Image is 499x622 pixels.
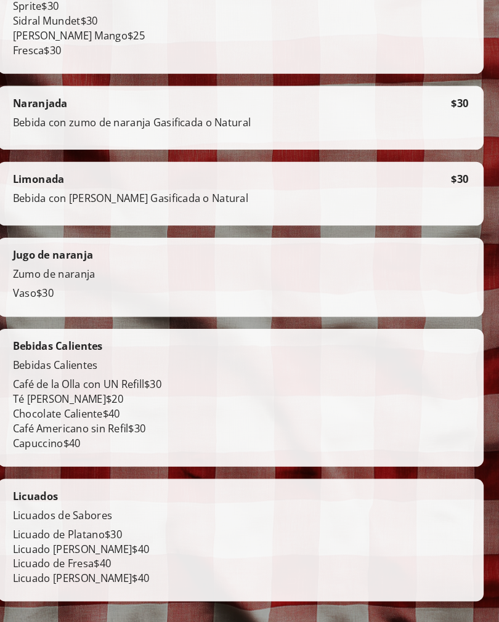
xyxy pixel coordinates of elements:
[30,187,453,206] p: Bebida con [PERSON_NAME] Gasificada o Natural
[30,242,107,256] h4: Jugo de naranja
[30,30,469,44] p: [PERSON_NAME] Mango $ 25
[30,381,469,395] p: Té [PERSON_NAME] $ 20
[453,95,469,109] p: $ 30
[30,554,469,568] p: Licuado [PERSON_NAME] $ 40
[30,95,83,109] h4: Naranjada
[30,2,469,16] p: Sprite $ 30
[30,261,469,279] p: Zumo de naranja
[30,349,469,367] p: Bebidas Calientes
[30,493,469,512] p: Licuados de Sabores
[30,16,469,30] p: Sidral Mundet $ 30
[30,410,469,424] p: Café Americano sin Refil $ 30
[30,279,469,293] p: Vaso $ 30
[30,424,469,438] p: Capuccino $ 40
[453,169,469,182] p: $ 30
[30,169,79,182] h4: Limonada
[30,526,469,540] p: Licuado [PERSON_NAME] $ 40
[30,475,73,488] h4: Licuados
[30,44,469,59] p: Fresca $ 30
[30,114,453,132] p: Bebida con zumo de naranja Gasificada o Natural
[30,512,469,526] p: Licuado de Platano $ 30
[30,367,469,381] p: Café de la Olla con UN Refill $ 30
[30,540,469,554] p: Licuado de Fresa $ 40
[30,395,469,410] p: Chocolate Caliente $ 40
[30,330,116,344] h4: Bebidas Calientes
